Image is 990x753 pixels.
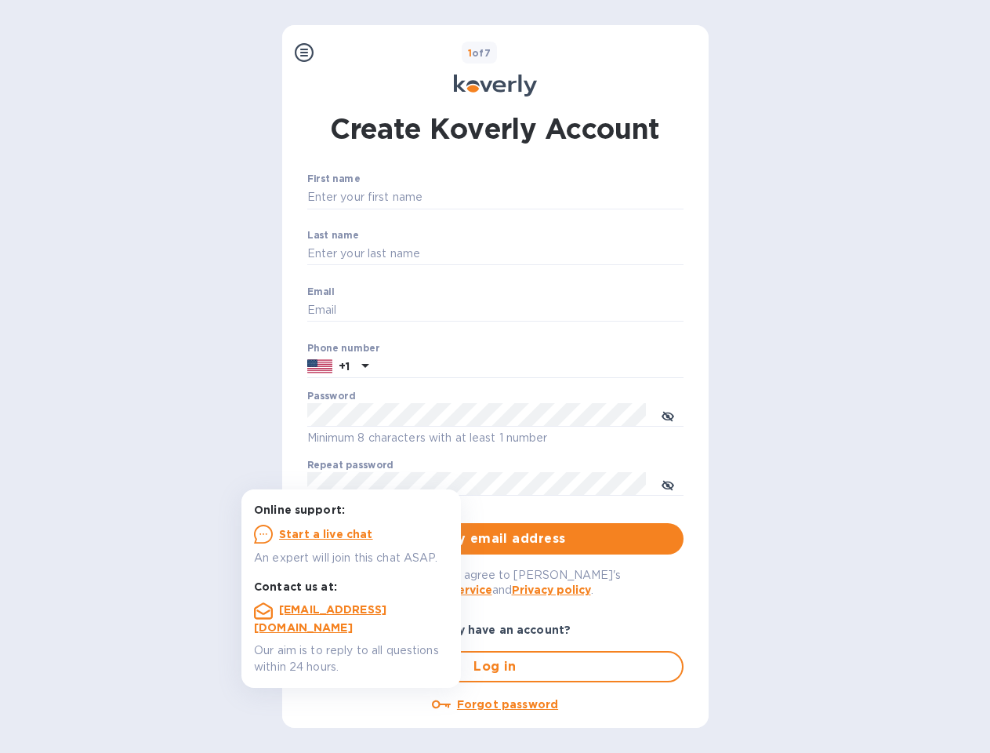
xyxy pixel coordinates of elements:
label: Email [307,287,335,296]
b: Contact us at: [254,580,337,593]
button: Verify email address [307,523,684,555]
b: of 7 [468,47,491,59]
p: Minimum 8 characters with at least 1 number [307,429,684,447]
u: Start a live chat [279,528,373,540]
span: Verify email address [320,529,671,548]
u: Forgot password [457,698,558,711]
img: US [307,358,332,375]
button: toggle password visibility [652,399,684,431]
b: Already have an account? [419,624,571,636]
span: By logging in you agree to [PERSON_NAME]'s and . [369,569,621,596]
p: Our aim is to reply to all questions within 24 hours. [254,642,448,675]
label: Last name [307,231,359,240]
label: Repeat password [307,461,393,471]
a: [EMAIL_ADDRESS][DOMAIN_NAME] [254,603,386,634]
button: toggle password visibility [652,468,684,500]
button: Log in [307,651,684,682]
span: Log in [321,657,669,676]
h1: Create Koverly Account [330,109,660,148]
label: Password [307,392,355,402]
a: Privacy policy [512,584,591,596]
p: An expert will join this chat ASAP. [254,550,448,566]
input: Enter your last name [307,242,684,266]
label: First name [307,175,360,184]
input: Email [307,299,684,322]
label: Phone number [307,344,379,353]
b: Online support: [254,504,345,516]
input: Enter your first name [307,186,684,209]
span: 1 [468,47,472,59]
p: +1 [339,358,350,374]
